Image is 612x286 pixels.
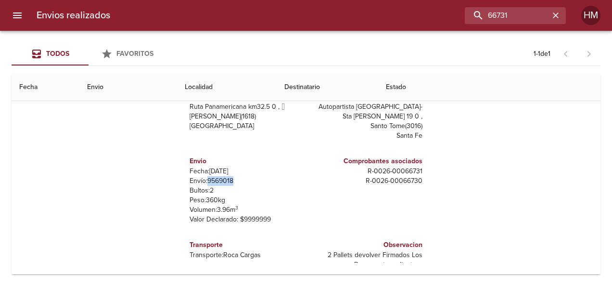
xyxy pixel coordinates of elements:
p: Autopartista [GEOGRAPHIC_DATA]-Sta [PERSON_NAME] 19 0 , [310,102,422,121]
h6: Transporte [190,240,302,250]
h6: Comprobantes asociados [310,156,422,167]
sup: 3 [235,205,238,211]
th: Envio [79,74,177,101]
h6: Envio [190,156,302,167]
th: Estado [378,74,600,101]
p: Envío: 9569018 [190,176,302,186]
span: Pagina anterior [554,49,577,58]
div: HM [581,6,600,25]
p: R - 0026 - 00066731 [310,167,422,176]
p: R - 0026 - 00066730 [310,176,422,186]
p: Ruta Panamericana km32.5 0 ,   [190,102,302,112]
div: Abrir información de usuario [581,6,600,25]
button: menu [6,4,29,27]
span: Pagina siguiente [577,42,600,65]
p: 1 - 1 de 1 [534,49,550,59]
h6: Observacion [310,240,422,250]
span: Favoritos [116,50,153,58]
th: Destinatario [277,74,378,101]
th: Localidad [177,74,277,101]
div: Tabs Envios [12,42,166,65]
p: 2 Pallets devolver Firmados Los Documentos adjuntos.. [310,250,422,270]
input: buscar [465,7,549,24]
p: Santo Tome ( 3016 ) [310,121,422,131]
p: Fecha: [DATE] [190,167,302,176]
p: Volumen: 3.96 m [190,205,302,215]
p: Valor Declarado: $ 9999999 [190,215,302,224]
p: Bultos: 2 [190,186,302,195]
p: Peso: 360 kg [190,195,302,205]
p: [PERSON_NAME] ( 1618 ) [190,112,302,121]
p: Santa Fe [310,131,422,141]
span: Todos [46,50,69,58]
th: Fecha [12,74,79,101]
p: [GEOGRAPHIC_DATA] [190,121,302,131]
h6: Envios realizados [37,8,110,23]
p: Transporte: Roca Cargas [190,250,302,260]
